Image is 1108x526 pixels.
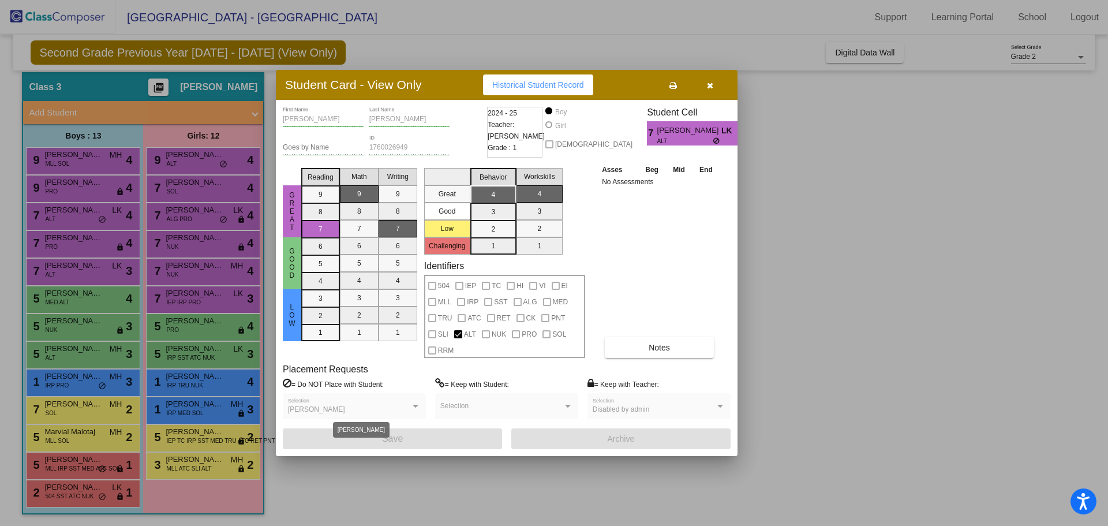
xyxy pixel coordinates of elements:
[657,125,721,137] span: [PERSON_NAME]
[721,125,738,137] span: LK
[467,311,481,325] span: ATC
[435,378,509,390] label: = Keep with Student:
[692,163,720,176] th: End
[539,279,545,293] span: VI
[369,144,450,152] input: Enter ID
[467,295,478,309] span: IRP
[283,364,368,375] label: Placement Requests
[287,247,297,279] span: Good
[492,279,501,293] span: TC
[555,107,567,117] div: Boy
[522,327,537,341] span: PRO
[287,191,297,232] span: Great
[657,137,713,146] span: ALT
[552,327,566,341] span: SOL
[465,279,476,293] span: IEP
[647,126,657,140] span: 7
[438,311,452,325] span: TRU
[555,121,566,131] div: Girl
[738,126,747,140] span: 4
[555,137,632,151] span: [DEMOGRAPHIC_DATA]
[497,311,511,325] span: RET
[464,327,476,341] span: ALT
[488,107,517,119] span: 2024 - 25
[587,378,659,390] label: = Keep with Teacher:
[511,428,731,449] button: Archive
[438,279,450,293] span: 504
[438,344,454,357] span: RRM
[494,295,507,309] span: SST
[523,295,537,309] span: ALG
[553,295,568,309] span: MED
[562,279,568,293] span: EI
[283,378,384,390] label: = Do NOT Place with Student:
[638,163,665,176] th: Beg
[599,163,638,176] th: Asses
[516,279,523,293] span: HI
[647,107,747,118] h3: Student Cell
[599,176,720,188] td: No Assessments
[283,428,502,449] button: Save
[438,295,451,309] span: MLL
[608,434,635,443] span: Archive
[526,311,536,325] span: CK
[666,163,692,176] th: Mid
[483,74,593,95] button: Historical Student Record
[605,337,714,358] button: Notes
[438,327,448,341] span: SLI
[488,119,545,142] span: Teacher: [PERSON_NAME]
[283,144,364,152] input: goes by name
[287,303,297,327] span: Low
[288,405,345,413] span: [PERSON_NAME]
[492,327,506,341] span: NUK
[488,142,516,154] span: Grade : 1
[492,80,584,89] span: Historical Student Record
[285,77,422,92] h3: Student Card - View Only
[593,405,650,413] span: Disabled by admin
[649,343,670,352] span: Notes
[382,434,403,443] span: Save
[424,260,464,271] label: Identifiers
[551,311,565,325] span: PNT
